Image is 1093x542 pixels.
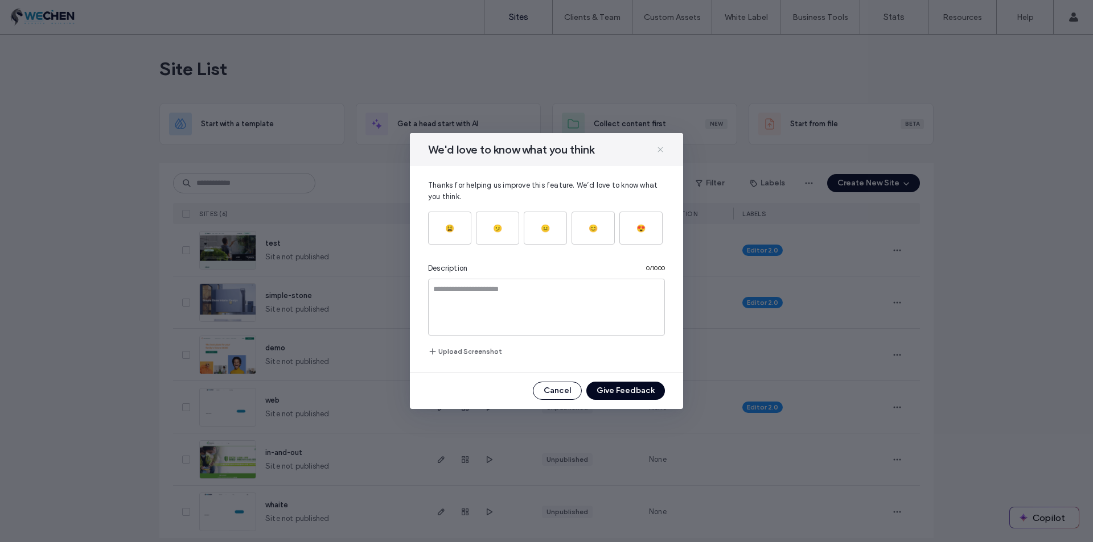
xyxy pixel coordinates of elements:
div: 😊 [589,224,598,233]
button: Cancel [533,382,582,400]
div: 🫤 [493,224,502,233]
span: 0 / 1000 [646,264,665,273]
button: Give Feedback [586,382,665,400]
span: Thanks for helping us improve this feature. We’d love to know what you think. [428,180,665,202]
span: We'd love to know what you think [428,142,594,157]
div: 😐 [541,224,550,233]
span: 幫助 [29,7,47,18]
div: 😩 [445,224,454,233]
button: Upload Screenshot [428,345,502,358]
span: Description [428,263,467,274]
div: 😍 [636,224,646,233]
